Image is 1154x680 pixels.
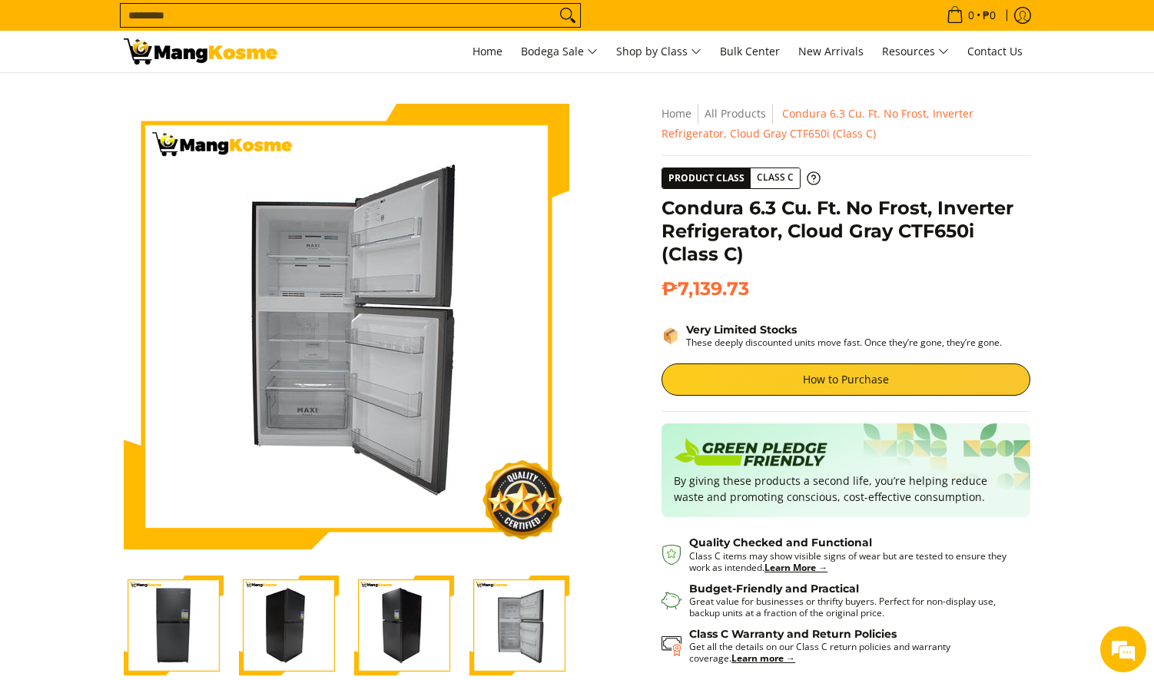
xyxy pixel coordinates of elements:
[689,595,1015,619] p: Great value for businesses or thrifty buyers. Perfect for non-display use, backup units at a frac...
[513,31,605,72] a: Bodega Sale
[469,576,569,675] img: Condura 6.3 Cu. Ft. No Frost, Inverter Refrigerator, Cloud Gray CTF650i (Class C)-4
[751,168,800,187] span: Class C
[689,536,872,549] strong: Quality Checked and Functional
[239,576,339,675] img: Condura 6.3 Cu. Ft. No Frost, Inverter Refrigerator, Cloud Gray CTF650i (Class C)-2
[662,104,1030,144] nav: Breadcrumbs
[689,582,859,595] strong: Budget-Friendly and Practical
[731,652,795,665] a: Learn more →
[293,31,1030,72] nav: Main Menu
[764,561,827,574] a: Learn More →
[662,197,1030,266] h1: Condura 6.3 Cu. Ft. No Frost, Inverter Refrigerator, Cloud Gray CTF650i (Class C)
[689,550,1015,573] p: Class C items may show visible signs of wear but are tested to ensure they work as intended.
[473,44,502,58] span: Home
[662,106,691,121] a: Home
[686,337,1002,348] p: These deeply discounted units move fast. Once they’re gone, they’re gone.
[874,31,957,72] a: Resources
[720,44,780,58] span: Bulk Center
[616,42,701,61] span: Shop by Class
[124,38,277,65] img: Condura 6.3 Cu. Ft. No Frost, Inverter Refrigerator, Cloud Gray CTF650 | Mang Kosme
[674,436,827,473] img: Badge sustainability green pledge friendly
[609,31,709,72] a: Shop by Class
[960,31,1030,72] a: Contact Us
[942,7,1000,24] span: •
[521,42,598,61] span: Bodega Sale
[354,576,454,675] img: Condura 6.3 Cu. Ft. No Frost, Inverter Refrigerator, Cloud Gray CTF650i (Class C)-3
[686,323,797,337] strong: Very Limited Stocks
[798,44,864,58] span: New Arrivals
[966,10,977,21] span: 0
[712,31,788,72] a: Bulk Center
[465,31,510,72] a: Home
[705,106,766,121] a: All Products
[689,641,1015,664] p: Get all the details on our Class C return policies and warranty coverage.
[662,363,1030,396] a: How to Purchase
[967,44,1023,58] span: Contact Us
[689,627,897,641] strong: Class C Warranty and Return Policies
[980,10,998,21] span: ₱0
[555,4,580,27] button: Search
[674,473,1018,505] p: By giving these products a second life, you’re helping reduce waste and promoting conscious, cost...
[124,576,224,675] img: Condura 6.3 Cu. Ft. No Frost, Inverter Refrigerator, Cloud Gray CTF650i (Class C)-1
[662,277,749,300] span: ₱7,139.73
[662,168,821,189] a: Product Class Class C
[791,31,871,72] a: New Arrivals
[882,42,949,61] span: Resources
[662,106,973,141] span: Condura 6.3 Cu. Ft. No Frost, Inverter Refrigerator, Cloud Gray CTF650i (Class C)
[124,104,569,549] img: Condura 6.3 Cu. Ft. No Frost, Inverter Refrigerator, Cloud Gray CTF650i (Class C)
[662,168,751,188] span: Product Class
